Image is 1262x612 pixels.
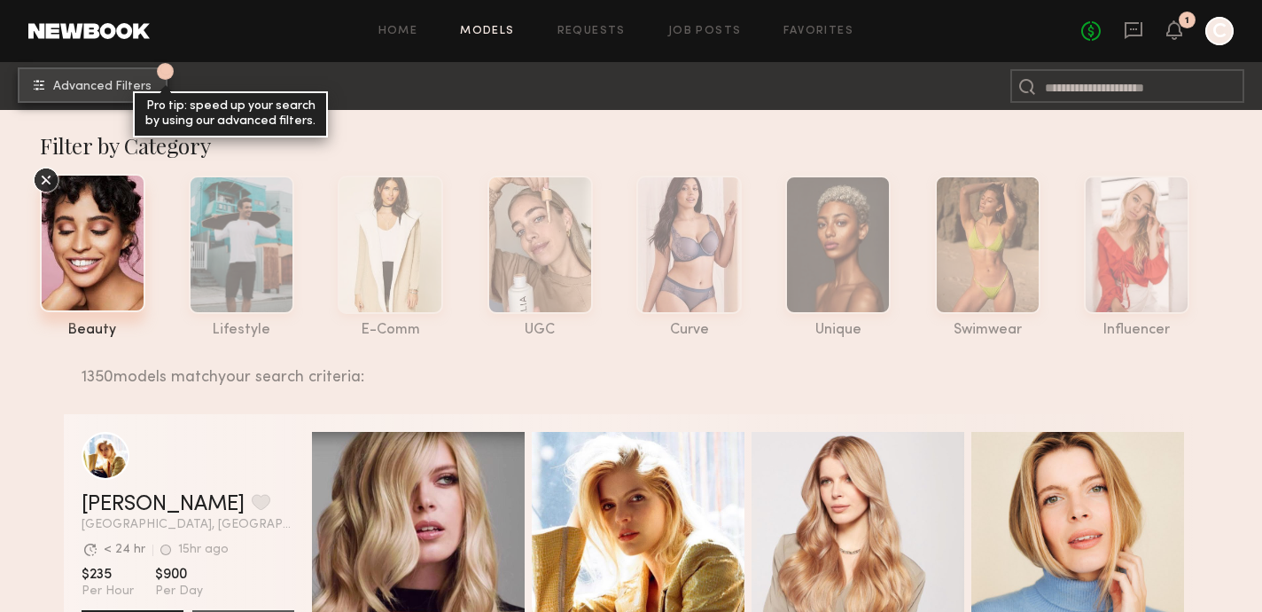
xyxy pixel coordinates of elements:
[104,544,145,556] div: < 24 hr
[189,323,294,338] div: lifestyle
[557,26,626,37] a: Requests
[155,584,203,600] span: Per Day
[82,349,1184,386] div: 1350 models match your search criteria:
[40,323,145,338] div: beauty
[487,323,593,338] div: UGC
[82,584,134,600] span: Per Hour
[338,323,443,338] div: e-comm
[53,81,152,93] span: Advanced Filters
[636,323,742,338] div: curve
[163,67,167,75] span: 1
[82,519,294,531] span: [GEOGRAPHIC_DATA], [GEOGRAPHIC_DATA]
[935,323,1040,338] div: swimwear
[460,26,514,37] a: Models
[1084,323,1189,338] div: influencer
[18,67,167,103] button: 1Advanced Filters
[155,566,203,584] span: $900
[1205,17,1234,45] a: C
[378,26,418,37] a: Home
[178,544,229,556] div: 15hr ago
[82,494,245,515] a: [PERSON_NAME]
[82,566,134,584] span: $235
[783,26,853,37] a: Favorites
[668,26,742,37] a: Job Posts
[1185,16,1189,26] div: 1
[785,323,891,338] div: unique
[40,131,1241,160] div: Filter by Category
[133,91,328,137] div: Pro tip: speed up your search by using our advanced filters.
